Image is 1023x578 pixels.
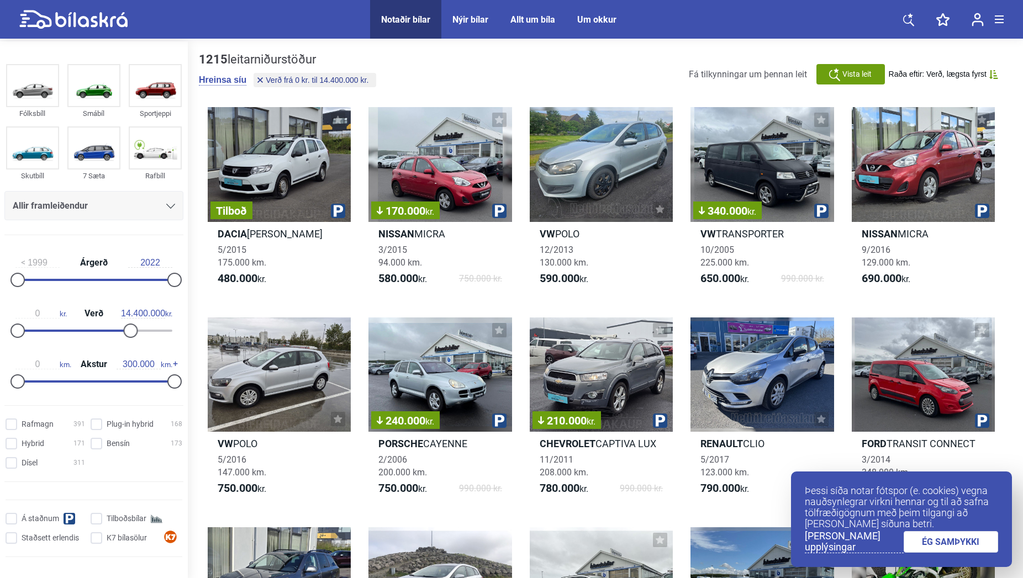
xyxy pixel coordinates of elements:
[107,418,154,430] span: Plug-in hybrid
[368,437,511,450] h2: CAYENNE
[218,272,257,285] b: 480.000
[22,532,79,544] span: Staðsett erlendis
[15,359,71,369] span: km.
[208,317,351,506] a: VWPOLO5/2016147.000 km.750.000kr.
[13,198,88,214] span: Allir framleiðendur
[129,107,182,120] div: Sportjeppi
[492,204,507,218] img: parking.png
[700,272,740,285] b: 650.000
[218,245,266,268] span: 5/2015 175.000 km.
[690,107,834,295] a: 340.000kr.VWTRANSPORTER10/2005225.000 km.650.000kr.990.000 kr.
[218,228,247,240] b: Dacia
[378,272,418,285] b: 580.000
[331,204,345,218] img: parking.png
[459,482,502,495] span: 990.000 kr.
[540,245,588,268] span: 12/2013 130.000 km.
[78,360,110,369] span: Akstur
[22,418,54,430] span: Rafmagn
[700,245,749,268] span: 10/2005 225.000 km.
[171,438,182,449] span: 173
[814,204,829,218] img: parking.png
[587,416,595,427] span: kr.
[377,205,434,216] span: 170.000
[82,309,106,318] span: Verð
[862,272,910,285] span: kr.
[700,454,749,478] span: 5/2017 123.000 km.
[452,14,488,25] div: Nýir bílar
[862,438,887,449] b: Ford
[107,532,147,544] span: K7 bílasölur
[972,13,984,26] img: user-login.svg
[781,272,824,285] span: 990.000 kr.
[129,169,182,182] div: Rafbíll
[378,481,418,495] b: 750.000
[377,415,434,426] span: 240.000
[653,413,667,428] img: parking.png
[540,228,555,240] b: VW
[492,413,507,428] img: parking.png
[747,206,756,217] span: kr.
[378,228,414,240] b: Nissan
[381,14,430,25] a: Notaðir bílar
[842,68,872,80] span: Vista leit
[700,438,743,449] b: Renault
[975,413,989,428] img: parking.png
[77,258,110,267] span: Árgerð
[700,481,740,495] b: 790.000
[540,482,588,495] span: kr.
[425,416,434,427] span: kr.
[254,73,376,87] button: Verð frá 0 kr. til 14.400.000 kr.
[975,204,989,218] img: parking.png
[117,359,172,369] span: km.
[208,107,351,295] a: TilboðDacia[PERSON_NAME]5/2015175.000 km.480.000kr.
[530,437,673,450] h2: CAPTIVA LUX
[700,228,716,240] b: VW
[689,69,807,79] span: Fá tilkynningar um þennan leit
[266,76,368,84] span: Verð frá 0 kr. til 14.400.000 kr.
[368,107,511,295] a: 170.000kr.NissanMICRA3/201594.000 km.580.000kr.750.000 kr.
[540,481,579,495] b: 780.000
[199,52,228,66] b: 1215
[540,438,595,449] b: Chevrolet
[805,485,998,529] p: Þessi síða notar fótspor (e. cookies) vegna nauðsynlegrar virkni hennar og til að safna tölfræðig...
[852,227,995,240] h2: MICRA
[690,227,834,240] h2: TRANSPORTER
[530,107,673,295] a: VWPOLO12/2013130.000 km.590.000kr.
[699,205,756,216] span: 340.000
[73,457,85,469] span: 311
[368,227,511,240] h2: MICRA
[218,272,266,285] span: kr.
[425,206,434,217] span: kr.
[510,14,555,25] a: Allt um bíla
[22,457,38,469] span: Dísel
[852,107,995,295] a: NissanMICRA9/2016129.000 km.690.000kr.
[67,107,120,120] div: Smábíl
[378,272,427,285] span: kr.
[690,437,834,450] h2: CLIO
[22,438,44,449] span: Hybrid
[6,107,59,120] div: Fólksbíll
[690,317,834,506] a: RenaultCLIO5/2017123.000 km.790.000kr.
[540,272,588,285] span: kr.
[218,482,266,495] span: kr.
[530,227,673,240] h2: POLO
[22,513,59,524] span: Á staðnum
[904,531,999,553] a: ÉG SAMÞYKKI
[121,309,172,319] span: kr.
[540,454,588,478] span: 11/2011 208.000 km.
[889,70,987,79] span: Raða eftir: Verð, lægsta fyrst
[378,454,427,478] span: 2/2006 200.000 km.
[700,272,749,285] span: kr.
[700,482,749,495] span: kr.
[862,272,901,285] b: 690.000
[199,52,379,67] div: leitarniðurstöður
[218,438,233,449] b: VW
[538,415,595,426] span: 210.000
[852,317,995,506] a: FordTRANSIT CONNECT3/2014348.000 km.790.000kr.
[107,513,146,524] span: Tilboðsbílar
[577,14,616,25] a: Um okkur
[6,169,59,182] div: Skutbíll
[805,531,904,553] a: [PERSON_NAME] upplýsingar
